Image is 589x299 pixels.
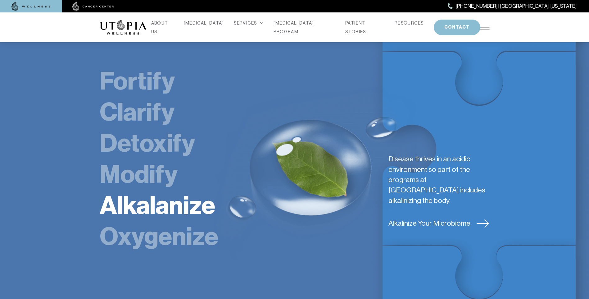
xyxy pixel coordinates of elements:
[480,25,490,30] img: icon-hamburger
[274,19,335,36] a: [MEDICAL_DATA] PROGRAM
[11,2,51,11] img: wellness
[100,128,195,158] a: Detoxify
[72,2,114,11] img: cancer center
[213,66,417,269] img: Alkalanize
[434,20,480,35] button: CONTACT
[100,222,218,251] a: Oxygenize
[100,97,174,127] a: Clarify
[234,19,264,27] div: SERVICES
[388,154,489,213] p: Disease thrives in an acidic environment so part of the programs at [GEOGRAPHIC_DATA] includes al...
[395,19,424,27] a: RESOURCES
[100,191,215,220] a: Alkalanize
[388,218,489,228] a: Alkalinize Your Microbiome
[456,2,577,10] span: [PHONE_NUMBER] | [GEOGRAPHIC_DATA], [US_STATE]
[100,20,146,35] img: logo
[100,66,175,96] a: Fortify
[184,19,224,27] a: [MEDICAL_DATA]
[151,19,174,36] a: ABOUT US
[448,2,577,10] a: [PHONE_NUMBER] | [GEOGRAPHIC_DATA], [US_STATE]
[345,19,385,36] a: PATIENT STORIES
[100,159,178,189] a: Modify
